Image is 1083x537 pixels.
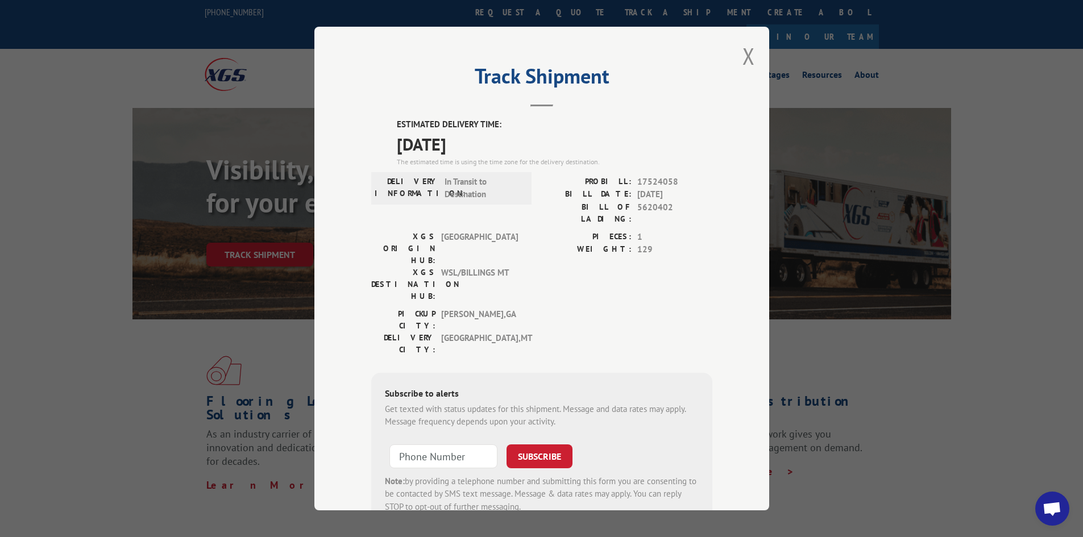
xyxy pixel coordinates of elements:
[385,403,699,428] div: Get texted with status updates for this shipment. Message and data rates may apply. Message frequ...
[371,68,712,90] h2: Track Shipment
[542,243,632,256] label: WEIGHT:
[507,444,572,468] button: SUBSCRIBE
[385,475,699,514] div: by providing a telephone number and submitting this form you are consenting to be contacted by SM...
[637,231,712,244] span: 1
[371,231,435,267] label: XGS ORIGIN HUB:
[637,176,712,189] span: 17524058
[637,243,712,256] span: 129
[445,176,521,201] span: In Transit to Destination
[397,157,712,167] div: The estimated time is using the time zone for the delivery destination.
[441,267,518,302] span: WSL/BILLINGS MT
[542,188,632,201] label: BILL DATE:
[385,476,405,486] strong: Note:
[371,332,435,356] label: DELIVERY CITY:
[441,308,518,332] span: [PERSON_NAME] , GA
[389,444,497,468] input: Phone Number
[397,118,712,131] label: ESTIMATED DELIVERY TIME:
[397,131,712,157] span: [DATE]
[371,308,435,332] label: PICKUP CITY:
[637,188,712,201] span: [DATE]
[742,41,755,71] button: Close modal
[371,267,435,302] label: XGS DESTINATION HUB:
[542,231,632,244] label: PIECES:
[375,176,439,201] label: DELIVERY INFORMATION:
[542,201,632,225] label: BILL OF LADING:
[542,176,632,189] label: PROBILL:
[441,332,518,356] span: [GEOGRAPHIC_DATA] , MT
[1035,492,1069,526] div: Open chat
[637,201,712,225] span: 5620402
[385,386,699,403] div: Subscribe to alerts
[441,231,518,267] span: [GEOGRAPHIC_DATA]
